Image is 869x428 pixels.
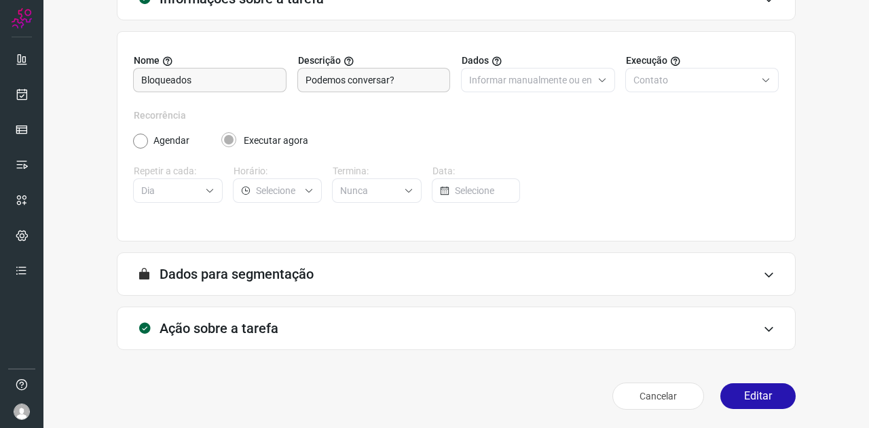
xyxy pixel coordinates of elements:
[12,8,32,28] img: Logo
[234,164,322,178] label: Horário:
[134,54,160,68] span: Nome
[14,404,30,420] img: avatar-user-boy.jpg
[160,320,278,336] h3: Ação sobre a tarefa
[141,179,200,202] input: Selecione
[462,54,489,68] span: Dados
[633,69,756,92] input: Selecione o tipo de envio
[612,383,704,410] button: Cancelar
[340,179,399,202] input: Selecione
[298,54,341,68] span: Descrição
[306,69,443,92] input: Forneça uma breve descrição da sua tarefa.
[333,164,422,178] label: Termina:
[256,179,299,202] input: Selecione
[153,134,189,148] label: Agendar
[469,69,592,92] input: Selecione o tipo de envio
[160,266,314,282] h3: Dados para segmentação
[141,69,278,92] input: Digite o nome para a sua tarefa.
[432,164,521,178] label: Data:
[244,134,308,148] label: Executar agora
[626,54,667,68] span: Execução
[134,109,779,123] label: Recorrência
[455,179,513,202] input: Selecione
[134,164,223,178] label: Repetir a cada:
[720,383,796,409] button: Editar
